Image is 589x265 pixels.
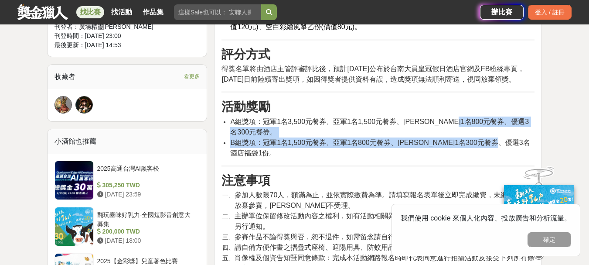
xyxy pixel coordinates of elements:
strong: 評分方式 [221,48,270,61]
strong: 活動獎勵 [221,100,270,114]
img: Avatar [76,96,92,113]
a: 找活動 [108,6,136,18]
img: ff197300-f8ee-455f-a0ae-06a3645bc375.jpg [504,185,574,243]
div: 登入 / 註冊 [528,5,572,20]
span: 主辦單位保留修改活動內容之權利，如有活動相關異動事項，將公告於官網及 FB 粉絲專頁，恕不另行通知。 [235,212,533,230]
a: 找比賽 [76,6,104,18]
img: Avatar [55,96,71,113]
div: 200,000 TWD [97,227,197,236]
div: [DATE] 23:59 [97,190,197,199]
div: [DATE] 18:00 [97,236,197,245]
a: Avatar [75,96,93,114]
div: 刊登時間： [DATE] 23:00 [54,31,200,41]
span: A組獎項：冠軍1名3,500元餐券、亞軍1名1,500元餐券、[PERSON_NAME]1名800元餐券、優選3名300元餐券。 [230,118,529,136]
div: 翻玩臺味好乳力-全國短影音創意大募集 [97,210,197,227]
span: 請自備方便作畫之摺疊式座椅、遮陽用具、防蚊用品。 [235,244,402,251]
div: 刊登者： 廣場精靈[PERSON_NAME] [54,22,200,31]
span: 參賽作品不論得獎與否，恕不退件，如需留念請自行拍照。 [235,233,416,241]
a: 作品集 [139,6,167,18]
span: 活動當日完成創作，並於11:30前繳交作品即可領取餐包組1份(鹽奶油麵包3個、巧克力麵包2個，價值120元)、空白彩繪風箏乙份(價值80元)。 [230,13,534,31]
span: 我們使用 cookie 來個人化內容、投放廣告和分析流量。 [401,214,571,222]
span: 看更多 [184,72,200,81]
div: 305,250 TWD [97,181,197,190]
input: 這樣Sale也可以： 安聯人壽創意銷售法募集 [174,4,261,20]
div: 2025高通台灣AI黑客松 [97,164,197,181]
a: 翻玩臺味好乳力-全國短影音創意大募集 200,000 TWD [DATE] 18:00 [54,207,200,246]
strong: 注意事項 [221,174,270,187]
span: 得獎名單將由酒店主管評審評比後，預計[DATE]公布於台南大員皇冠假日酒店官網及FB粉絲專頁，[DATE]日前陸續寄出獎項，如因得獎者提供資料有誤，造成獎項無法順利寄送，視同放棄領獎。 [221,65,524,83]
button: 確定 [528,232,571,247]
a: 辦比賽 [480,5,524,20]
span: B組獎項：冠軍1名1,500元餐券、亞軍1名800元餐券、[PERSON_NAME]1名300元餐券、優選3名酒店福袋1份。 [230,139,530,157]
span: 收藏者 [54,73,75,80]
a: 2025高通台灣AI黑客松 305,250 TWD [DATE] 23:59 [54,161,200,200]
div: 最後更新： [DATE] 14:53 [54,41,200,50]
div: 小酒館也推薦 [48,129,207,154]
span: 參加人數限70人，額滿為止，並依實際繳費為準。請填寫報名表單後立即完成繳費，未繳費視同放棄參賽，[PERSON_NAME]不受理。 [235,191,528,209]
